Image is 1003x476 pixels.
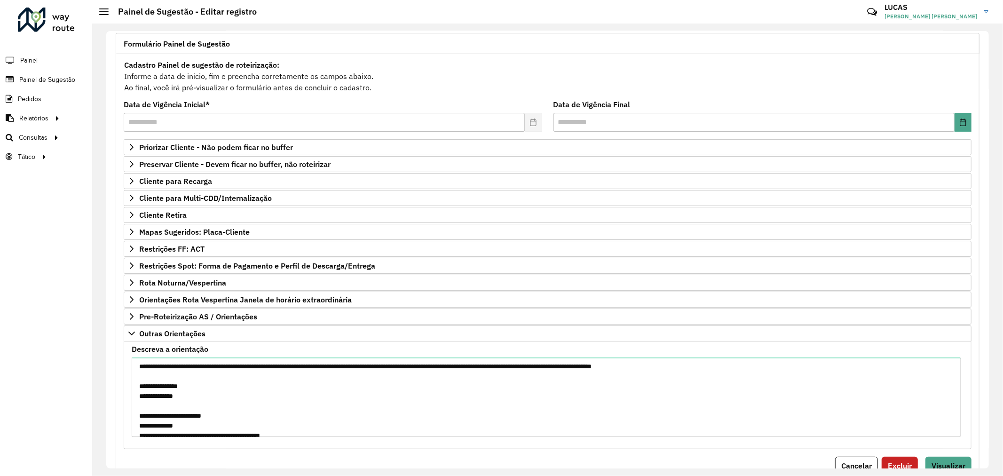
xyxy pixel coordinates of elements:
[124,241,971,257] a: Restrições FF: ACT
[124,99,210,110] label: Data de Vigência Inicial
[835,457,878,475] button: Cancelar
[124,59,971,94] div: Informe a data de inicio, fim e preencha corretamente os campos abaixo. Ao final, você irá pré-vi...
[885,12,977,21] span: [PERSON_NAME] [PERSON_NAME]
[955,113,971,132] button: Choose Date
[124,309,971,325] a: Pre-Roteirização AS / Orientações
[139,296,352,303] span: Orientações Rota Vespertina Janela de horário extraordinária
[19,113,48,123] span: Relatórios
[124,224,971,240] a: Mapas Sugeridos: Placa-Cliente
[139,330,205,337] span: Outras Orientações
[124,190,971,206] a: Cliente para Multi-CDD/Internalização
[932,461,965,470] span: Visualizar
[885,3,977,12] h3: LUCAS
[124,156,971,172] a: Preservar Cliente - Devem ficar no buffer, não roteirizar
[109,7,257,17] h2: Painel de Sugestão - Editar registro
[18,94,41,104] span: Pedidos
[124,341,971,449] div: Outras Orientações
[139,177,212,185] span: Cliente para Recarga
[124,258,971,274] a: Restrições Spot: Forma de Pagamento e Perfil de Descarga/Entrega
[124,60,279,70] strong: Cadastro Painel de sugestão de roteirização:
[139,245,205,253] span: Restrições FF: ACT
[139,262,375,270] span: Restrições Spot: Forma de Pagamento e Perfil de Descarga/Entrega
[925,457,971,475] button: Visualizar
[139,160,331,168] span: Preservar Cliente - Devem ficar no buffer, não roteirizar
[124,139,971,155] a: Priorizar Cliente - Não podem ficar no buffer
[124,275,971,291] a: Rota Noturna/Vespertina
[19,75,75,85] span: Painel de Sugestão
[124,40,230,48] span: Formulário Painel de Sugestão
[139,194,272,202] span: Cliente para Multi-CDD/Internalização
[132,343,208,355] label: Descreva a orientação
[862,2,882,22] a: Contato Rápido
[139,279,226,286] span: Rota Noturna/Vespertina
[20,56,38,65] span: Painel
[888,461,912,470] span: Excluir
[18,152,35,162] span: Tático
[139,143,293,151] span: Priorizar Cliente - Não podem ficar no buffer
[19,133,47,143] span: Consultas
[139,211,187,219] span: Cliente Retira
[882,457,918,475] button: Excluir
[124,325,971,341] a: Outras Orientações
[139,228,250,236] span: Mapas Sugeridos: Placa-Cliente
[124,292,971,308] a: Orientações Rota Vespertina Janela de horário extraordinária
[124,207,971,223] a: Cliente Retira
[139,313,257,320] span: Pre-Roteirização AS / Orientações
[553,99,631,110] label: Data de Vigência Final
[124,173,971,189] a: Cliente para Recarga
[841,461,872,470] span: Cancelar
